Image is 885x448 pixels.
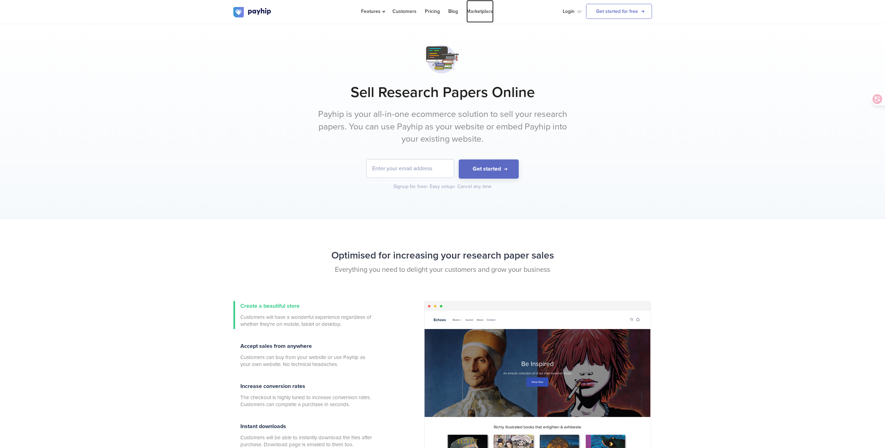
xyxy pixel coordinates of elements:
[430,183,456,190] div: Easy setup
[393,183,428,190] div: Signup for free
[361,8,384,14] span: Features
[312,108,573,145] p: Payhip is your all-in-one ecommerce solution to sell your research papers. You can use Payhip as ...
[240,354,373,368] span: Customers can buy from your website or use Payhip as your own website. No technical headaches.
[240,383,305,390] span: Increase conversion rates
[426,184,428,189] span: •
[459,159,519,179] button: Get started
[453,184,455,189] span: •
[240,423,286,430] span: Instant downloads
[233,265,652,275] p: Everything you need to delight your customers and grow your business
[367,159,454,178] input: Enter your email address
[240,303,300,309] span: Create a beautiful store
[240,434,373,448] span: Customers will be able to instantly download the files after purchase. Download page is emailed t...
[233,84,652,101] h1: Sell Research Papers Online
[240,343,312,350] span: Accept sales from anywhere
[233,341,373,369] a: Accept sales from anywhere Customers can buy from your website or use Payhip as your own website....
[233,301,373,329] a: Create a beautiful store Customers will have a wonderful experience regardless of whether they're...
[233,7,272,17] img: logo.svg
[240,314,373,328] span: Customers will have a wonderful experience regardless of whether they're on mobile, tablet or des...
[586,4,652,19] a: Get started for free
[233,381,373,409] a: Increase conversion rates The checkout is highly tuned to increase conversion rates. Customers ca...
[233,246,652,265] h2: Optimised for increasing your research paper sales
[240,394,373,408] span: The checkout is highly tuned to increase conversion rates. Customers can complete a purchase in s...
[425,42,460,77] img: svg+xml;utf8,%3Csvg%20xmlns%3D%22http%3A%2F%2Fwww.w3.org%2F2000%2Fsvg%22%20viewBox%3D%220%200%201...
[457,183,492,190] div: Cancel any time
